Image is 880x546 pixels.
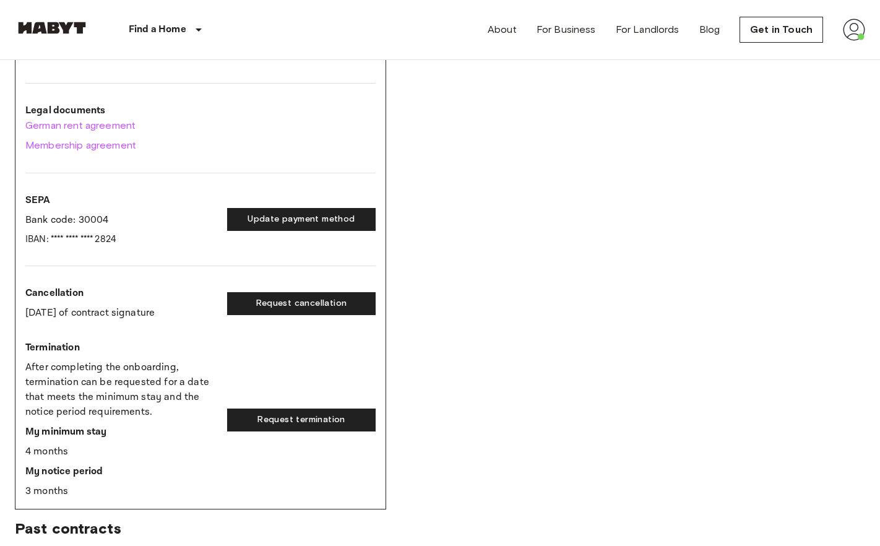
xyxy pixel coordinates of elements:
[227,409,376,431] button: Request termination
[699,22,720,37] a: Blog
[537,22,596,37] a: For Business
[488,22,517,37] a: About
[843,19,865,41] img: avatar
[25,444,217,459] p: 4 months
[227,208,376,231] button: Update payment method
[616,22,679,37] a: For Landlords
[25,425,217,440] p: My minimum stay
[25,286,207,301] p: Cancellation
[25,464,217,479] p: My notice period
[25,213,217,228] p: Bank code: 30004
[25,484,217,499] p: 3 months
[25,340,217,355] p: Termination
[740,17,823,43] a: Get in Touch
[15,519,865,538] span: Past contracts
[15,22,89,34] img: Habyt
[25,138,376,153] a: Membership agreement
[25,103,376,118] p: Legal documents
[25,360,217,420] p: After completing the onboarding, termination can be requested for a date that meets the minimum s...
[227,292,376,315] button: Request cancellation
[129,22,186,37] p: Find a Home
[25,193,217,208] p: SEPA
[25,118,376,133] a: German rent agreement
[25,306,207,321] p: [DATE] of contract signature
